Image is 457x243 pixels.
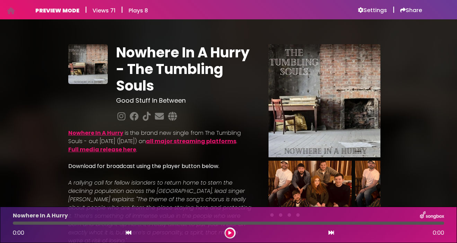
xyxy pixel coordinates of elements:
[269,44,381,157] img: Main Media
[420,211,444,220] img: songbox-logo-white.png
[129,7,148,14] h6: Plays 8
[269,161,352,207] img: h7Oj0iWbT867Bb53q9za
[68,129,123,137] a: Nowhere In A Hurry
[358,7,387,14] a: Settings
[13,212,68,220] p: Nowhere In A Hurry
[68,146,136,153] a: Full media release here
[146,137,236,145] a: all major streaming platforms
[68,44,108,84] img: T6Dm3mjfRgOIulaSU6Wg
[116,44,252,94] h1: Nowhere In A Hurry - The Tumbling Souls
[35,7,79,14] h6: PREVIEW MODE
[85,6,87,14] h5: |
[355,161,438,207] img: 6GsWanlwSEGNTrGLcpPp
[116,97,252,104] h3: Good Stuff In Between
[68,129,252,146] p: is the brand new single from The Tumbling Souls - out [DATE] ([DATE]) on .
[68,162,219,170] strong: Download for broadcast using the player button below.
[93,7,115,14] h6: Views 71
[393,6,395,14] h5: |
[13,229,24,237] span: 0:00
[433,229,444,237] span: 0:00
[68,146,252,154] p: .
[400,7,422,14] a: Share
[121,6,123,14] h5: |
